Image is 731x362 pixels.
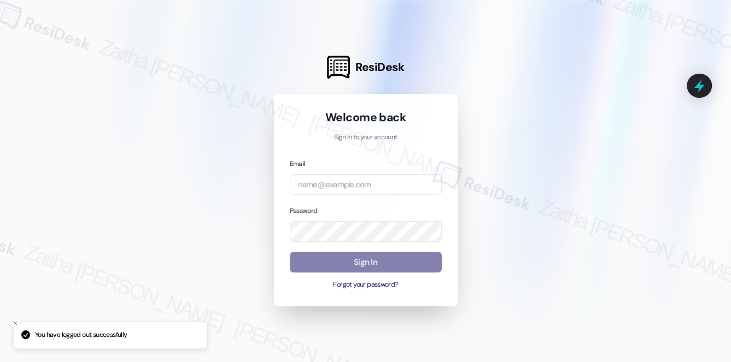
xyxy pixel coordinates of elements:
button: Forgot your password? [290,280,442,290]
input: name@example.com [290,174,442,195]
button: Sign In [290,252,442,273]
button: Close toast [10,318,21,329]
p: Sign in to your account [290,133,442,143]
img: ResiDesk Logo [327,56,350,79]
p: You have logged out successfully [35,330,127,340]
label: Email [290,159,305,168]
h1: Welcome back [290,110,442,125]
span: ResiDesk [355,60,404,75]
label: Password [290,206,318,215]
